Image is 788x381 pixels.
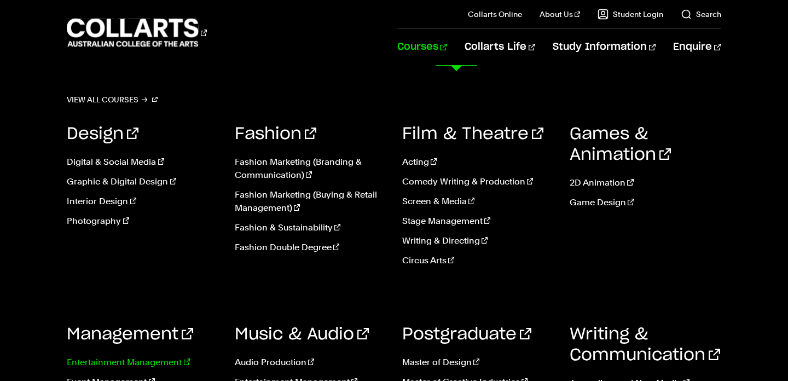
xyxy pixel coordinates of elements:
[67,126,138,142] a: Design
[570,126,671,163] a: Games & Animation
[570,326,720,363] a: Writing & Communication
[235,126,316,142] a: Fashion
[402,234,553,247] a: Writing & Directing
[402,175,553,188] a: Comedy Writing & Production
[402,215,553,228] a: Stage Management
[235,326,369,343] a: Music & Audio
[67,195,218,208] a: Interior Design
[397,29,447,65] a: Courses
[67,17,207,48] div: Go to homepage
[402,326,531,343] a: Postgraduate
[570,176,721,189] a: 2D Animation
[67,155,218,169] a: Digital & Social Media
[402,155,553,169] a: Acting
[67,92,158,107] a: View all courses
[598,9,663,20] a: Student Login
[235,356,386,369] a: Audio Production
[67,326,193,343] a: Management
[235,221,386,234] a: Fashion & Sustainability
[67,215,218,228] a: Photography
[402,356,553,369] a: Master of Design
[570,196,721,209] a: Game Design
[402,254,553,267] a: Circus Arts
[553,29,656,65] a: Study Information
[67,356,218,369] a: Entertainment Management
[402,195,553,208] a: Screen & Media
[540,9,580,20] a: About Us
[235,155,386,182] a: Fashion Marketing (Branding & Communication)
[235,188,386,215] a: Fashion Marketing (Buying & Retail Management)
[402,126,543,142] a: Film & Theatre
[673,29,721,65] a: Enquire
[681,9,721,20] a: Search
[67,175,218,188] a: Graphic & Digital Design
[465,29,535,65] a: Collarts Life
[235,241,386,254] a: Fashion Double Degree
[468,9,522,20] a: Collarts Online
